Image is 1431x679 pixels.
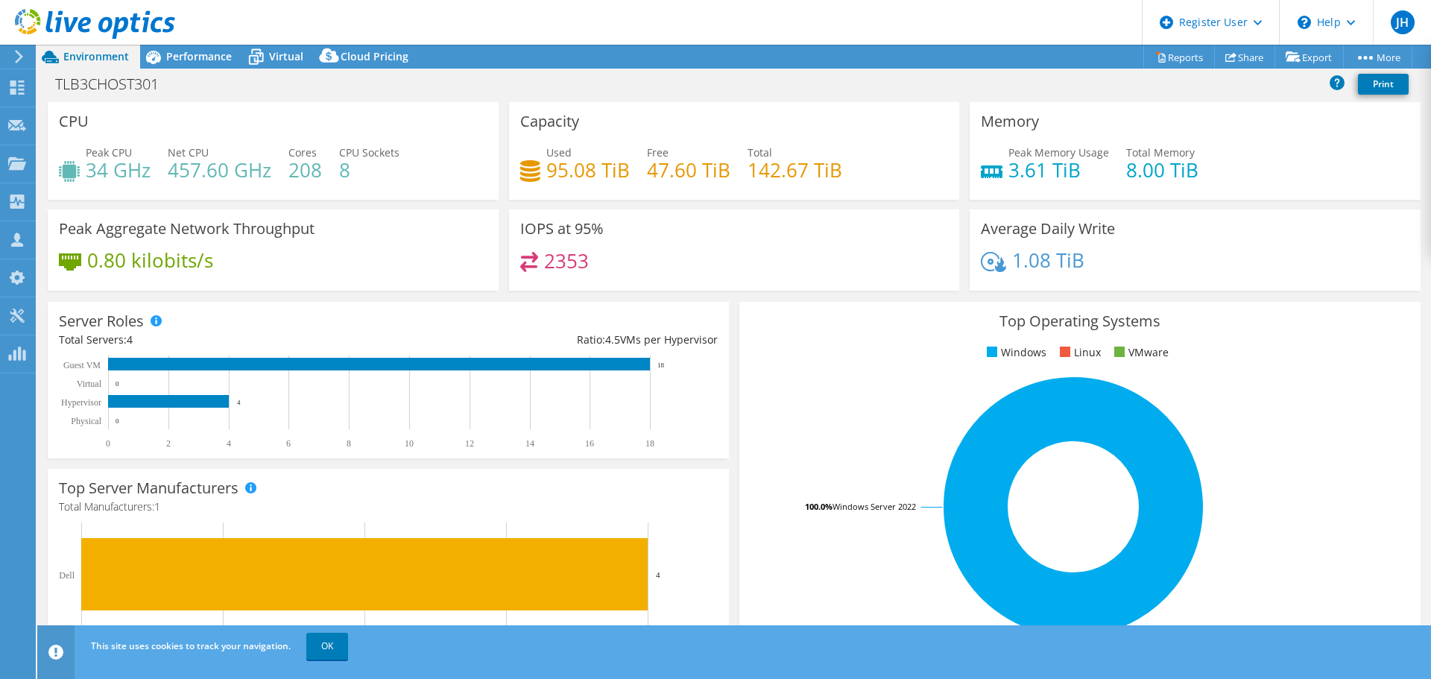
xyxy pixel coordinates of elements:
tspan: 100.0% [805,501,833,512]
text: Hypervisor [61,397,101,408]
span: Peak CPU [86,145,132,160]
text: 4 [656,570,660,579]
span: 4 [127,332,133,347]
h3: Server Roles [59,313,144,329]
span: Net CPU [168,145,209,160]
li: VMware [1111,344,1169,361]
h4: Total Manufacturers: [59,499,718,515]
text: 10 [405,438,414,449]
span: Cloud Pricing [341,49,408,63]
h4: 142.67 TiB [748,162,842,178]
span: JH [1391,10,1415,34]
h3: Memory [981,113,1039,130]
span: Free [647,145,669,160]
h3: Top Server Manufacturers [59,480,238,496]
div: Total Servers: [59,332,388,348]
h4: 457.60 GHz [168,162,271,178]
text: 0 [116,380,119,388]
span: 4.5 [605,332,620,347]
text: 14 [525,438,534,449]
a: More [1343,45,1412,69]
span: Total Memory [1126,145,1195,160]
h4: 2353 [544,253,589,269]
h4: 47.60 TiB [647,162,730,178]
text: 4 [237,399,241,406]
text: Virtual [77,379,102,389]
tspan: Windows Server 2022 [833,501,916,512]
span: Environment [63,49,129,63]
span: This site uses cookies to track your navigation. [91,639,291,652]
text: 12 [465,438,474,449]
h4: 1.08 TiB [1012,252,1084,268]
text: 18 [645,438,654,449]
div: Ratio: VMs per Hypervisor [388,332,718,348]
h4: 95.08 TiB [546,162,630,178]
text: 8 [347,438,351,449]
a: Print [1358,74,1409,95]
a: Share [1214,45,1275,69]
text: 18 [657,361,665,369]
h4: 208 [288,162,322,178]
a: Export [1274,45,1344,69]
a: OK [306,633,348,660]
a: Reports [1143,45,1215,69]
h3: IOPS at 95% [520,221,604,237]
text: 16 [585,438,594,449]
span: CPU Sockets [339,145,399,160]
h4: 8.00 TiB [1126,162,1198,178]
h3: Top Operating Systems [751,313,1409,329]
text: Physical [71,416,101,426]
text: 0 [116,417,119,425]
text: 6 [286,438,291,449]
h1: TLB3CHOST301 [48,76,182,92]
span: Performance [166,49,232,63]
span: Virtual [269,49,303,63]
h4: 0.80 kilobits/s [87,252,213,268]
span: Used [546,145,572,160]
span: 1 [154,499,160,514]
h4: 8 [339,162,399,178]
text: 0 [106,438,110,449]
h3: CPU [59,113,89,130]
li: Windows [983,344,1046,361]
span: Total [748,145,772,160]
h4: 3.61 TiB [1008,162,1109,178]
span: Peak Memory Usage [1008,145,1109,160]
text: 4 [227,438,231,449]
h4: 34 GHz [86,162,151,178]
h3: Average Daily Write [981,221,1115,237]
h3: Peak Aggregate Network Throughput [59,221,315,237]
text: Guest VM [63,360,101,370]
svg: \n [1298,16,1311,29]
h3: Capacity [520,113,579,130]
text: 2 [166,438,171,449]
text: Dell [59,570,75,581]
li: Linux [1056,344,1101,361]
span: Cores [288,145,317,160]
